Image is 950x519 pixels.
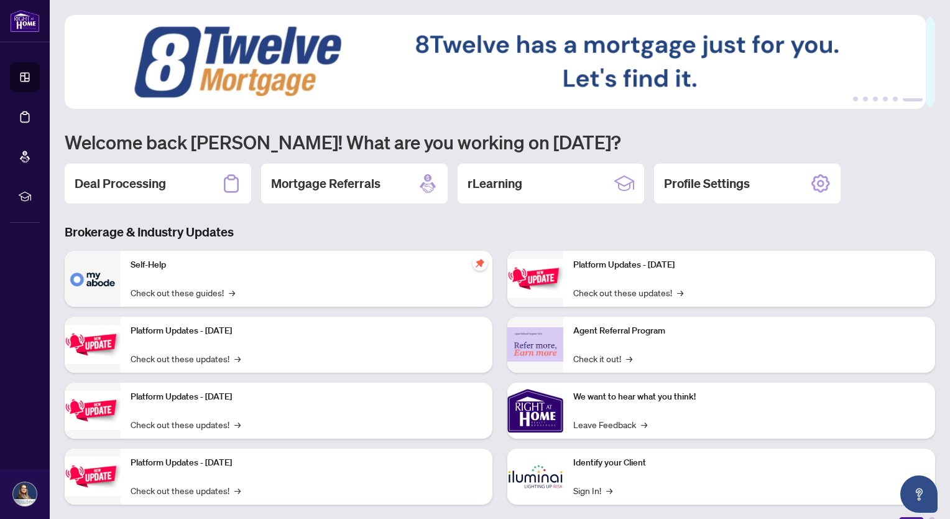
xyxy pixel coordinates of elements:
button: 6 [903,96,923,101]
p: Platform Updates - [DATE] [131,390,482,404]
img: Slide 5 [65,15,926,109]
p: We want to hear what you think! [573,390,925,404]
a: Check out these guides!→ [131,286,235,299]
p: Platform Updates - [DATE] [573,258,925,272]
h2: Deal Processing [75,175,166,192]
img: Identify your Client [507,449,563,505]
a: Check out these updates!→ [131,484,241,497]
button: 2 [863,96,868,101]
a: Check it out!→ [573,352,632,365]
a: Check out these updates!→ [573,286,683,299]
p: Self-Help [131,258,482,272]
h2: Profile Settings [664,175,750,192]
a: Check out these updates!→ [131,418,241,431]
span: → [234,418,241,431]
img: Platform Updates - July 21, 2025 [65,391,121,430]
img: Self-Help [65,251,121,307]
a: Sign In!→ [573,484,612,497]
a: Leave Feedback→ [573,418,647,431]
img: logo [10,9,40,32]
span: → [677,286,683,299]
button: Open asap [900,475,938,513]
span: pushpin [473,256,487,271]
img: Profile Icon [13,482,37,506]
span: → [641,418,647,431]
span: → [626,352,632,365]
img: Platform Updates - June 23, 2025 [507,259,563,298]
p: Agent Referral Program [573,324,925,338]
p: Platform Updates - [DATE] [131,324,482,338]
button: 5 [893,96,898,101]
img: Platform Updates - July 8, 2025 [65,457,121,496]
a: Check out these updates!→ [131,352,241,365]
img: Agent Referral Program [507,327,563,362]
button: 1 [853,96,858,101]
h3: Brokerage & Industry Updates [65,223,935,241]
img: We want to hear what you think! [507,383,563,439]
span: → [606,484,612,497]
p: Identify your Client [573,456,925,470]
p: Platform Updates - [DATE] [131,456,482,470]
h2: Mortgage Referrals [271,175,380,192]
h2: rLearning [468,175,522,192]
h1: Welcome back [PERSON_NAME]! What are you working on [DATE]? [65,130,935,154]
img: Platform Updates - September 16, 2025 [65,325,121,364]
button: 3 [873,96,878,101]
span: → [229,286,235,299]
span: → [234,484,241,497]
button: 4 [883,96,888,101]
span: → [234,352,241,365]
